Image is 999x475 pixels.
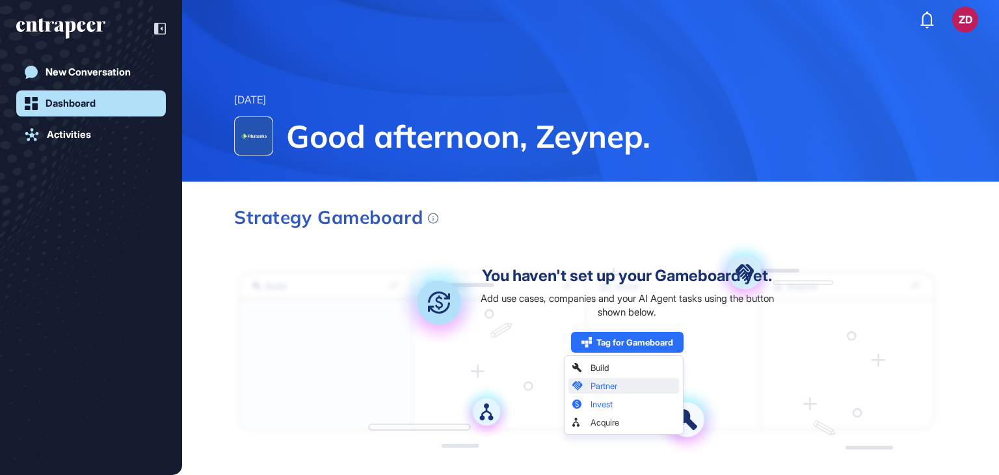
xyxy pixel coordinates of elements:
div: New Conversation [46,66,131,78]
img: acquire.a709dd9a.svg [460,385,513,439]
a: New Conversation [16,59,166,85]
div: Dashboard [46,98,96,109]
span: Good afternoon, Zeynep. [286,116,947,156]
img: invest.bd05944b.svg [396,260,482,346]
img: Fibabanka-logo [235,117,273,155]
div: entrapeer-logo [16,18,105,39]
div: Activities [47,129,91,141]
button: ZD [952,7,978,33]
div: [DATE] [234,92,266,109]
div: Add use cases, companies and your AI Agent tasks using the button shown below. [474,292,780,319]
a: Activities [16,122,166,148]
img: partner.aac698ea.svg [712,240,777,305]
div: Strategy Gameboard [234,208,438,226]
div: You haven't set up your Gameboard yet. [482,268,772,284]
a: Dashboard [16,90,166,116]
